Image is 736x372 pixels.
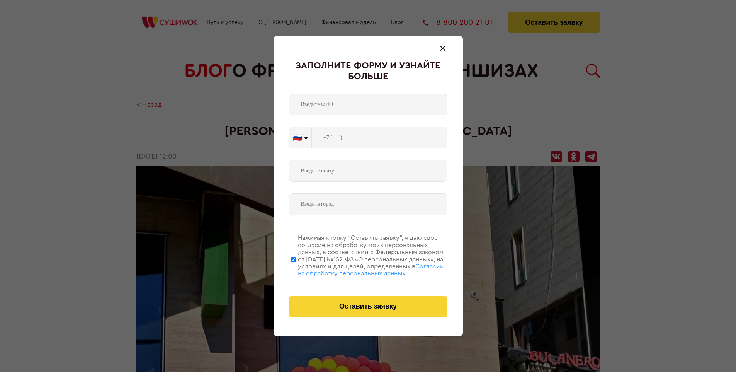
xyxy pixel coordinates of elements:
[289,127,311,148] button: 🇷🇺
[312,127,447,148] input: +7 (___) ___-____
[298,263,444,276] span: Согласии на обработку персональных данных
[289,296,447,317] button: Оставить заявку
[289,61,447,82] div: Заполните форму и узнайте больше
[289,94,447,115] input: Введите ФИО
[298,234,447,277] div: Нажимая кнопку “Оставить заявку”, я даю свое согласие на обработку моих персональных данных, в со...
[289,160,447,182] input: Введите почту
[289,193,447,215] input: Введите город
